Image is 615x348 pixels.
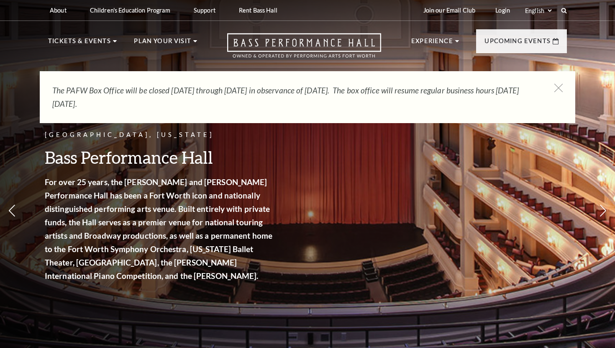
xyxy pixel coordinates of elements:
p: [GEOGRAPHIC_DATA], [US_STATE] [45,130,275,140]
select: Select: [523,7,553,15]
p: Rent Bass Hall [239,7,277,14]
p: About [50,7,67,14]
p: Plan Your Visit [134,36,191,51]
strong: For over 25 years, the [PERSON_NAME] and [PERSON_NAME] Performance Hall has been a Fort Worth ico... [45,177,272,281]
em: The PAFW Box Office will be closed [DATE] through [DATE] in observance of [DATE]. The box office ... [52,85,519,108]
p: Support [194,7,215,14]
p: Experience [411,36,453,51]
p: Tickets & Events [48,36,111,51]
h3: Bass Performance Hall [45,147,275,168]
p: Children's Education Program [90,7,170,14]
p: Upcoming Events [484,36,551,51]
